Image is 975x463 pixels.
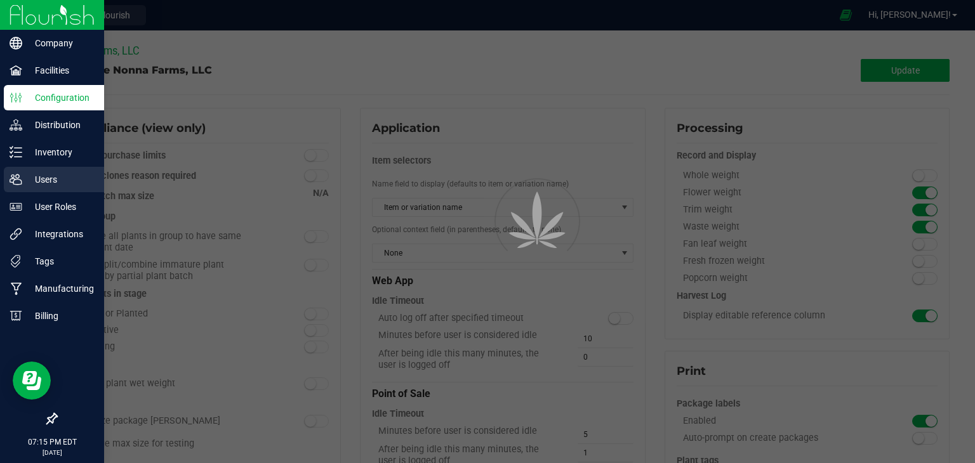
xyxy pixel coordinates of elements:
inline-svg: Company [10,37,22,49]
p: Inventory [22,145,98,160]
inline-svg: Billing [10,310,22,322]
inline-svg: User Roles [10,200,22,213]
p: User Roles [22,199,98,214]
p: [DATE] [6,448,98,457]
p: Configuration [22,90,98,105]
p: Facilities [22,63,98,78]
iframe: Resource center [13,362,51,400]
inline-svg: Users [10,173,22,186]
inline-svg: Integrations [10,228,22,240]
p: Distribution [22,117,98,133]
p: Billing [22,308,98,323]
inline-svg: Inventory [10,146,22,159]
inline-svg: Tags [10,255,22,268]
p: Manufacturing [22,281,98,296]
inline-svg: Configuration [10,91,22,104]
inline-svg: Facilities [10,64,22,77]
p: 07:15 PM EDT [6,436,98,448]
inline-svg: Manufacturing [10,282,22,295]
inline-svg: Distribution [10,119,22,131]
p: Users [22,172,98,187]
p: Integrations [22,226,98,242]
p: Tags [22,254,98,269]
p: Company [22,36,98,51]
